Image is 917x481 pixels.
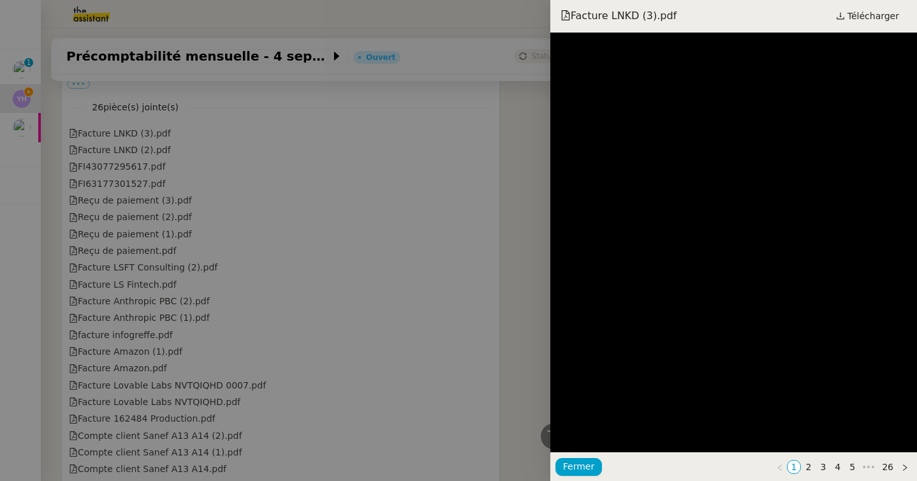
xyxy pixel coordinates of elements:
li: 2 [801,460,816,474]
a: 3 [816,461,830,473]
li: 4 [830,460,845,474]
span: Fermer [563,459,594,474]
a: 2 [802,461,815,473]
button: Fermer [555,458,602,476]
a: Télécharger [828,7,907,25]
span: ••• [860,460,877,474]
li: 26 [877,460,898,474]
button: Page suivante [898,460,912,474]
button: Page précédente [773,460,787,474]
li: 3 [816,460,830,474]
span: Télécharger [847,8,899,24]
li: 5 [845,460,860,474]
a: 4 [831,461,844,473]
a: 26 [878,461,897,473]
span: Facture LNKD (3).pdf [561,9,677,23]
a: 5 [846,461,859,473]
li: 1 [787,460,802,474]
a: 1 [788,461,801,473]
li: 5 Pages suivantes [860,460,877,474]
